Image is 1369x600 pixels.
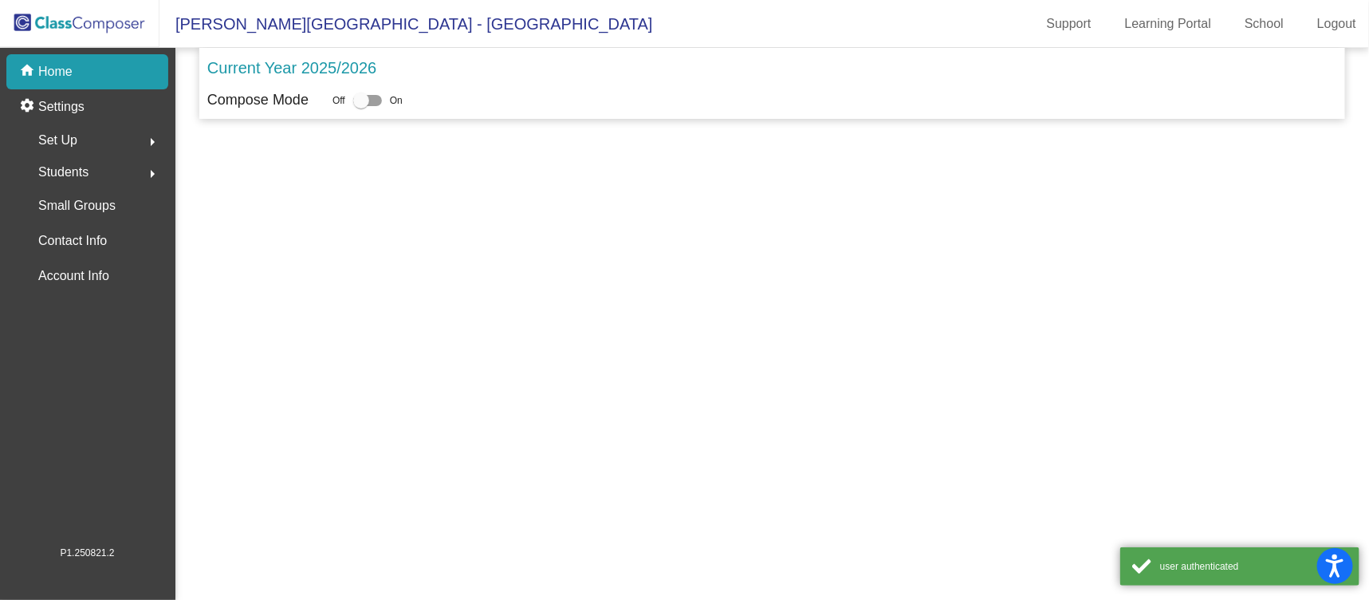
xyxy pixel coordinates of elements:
p: Small Groups [38,195,116,217]
mat-icon: arrow_right [143,164,162,184]
p: Home [38,62,73,81]
a: Learning Portal [1112,11,1225,37]
mat-icon: settings [19,97,38,116]
a: Logout [1304,11,1369,37]
span: Off [332,93,345,108]
span: [PERSON_NAME][GEOGRAPHIC_DATA] - [GEOGRAPHIC_DATA] [159,11,653,37]
p: Compose Mode [207,89,309,111]
mat-icon: arrow_right [143,132,162,152]
p: Settings [38,97,85,116]
a: School [1232,11,1296,37]
p: Contact Info [38,230,107,252]
mat-icon: home [19,62,38,81]
span: On [390,93,403,108]
p: Current Year 2025/2026 [207,56,376,80]
div: user authenticated [1160,559,1347,574]
p: Account Info [38,265,109,287]
span: Students [38,161,89,184]
a: Support [1034,11,1104,37]
span: Set Up [38,129,77,152]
